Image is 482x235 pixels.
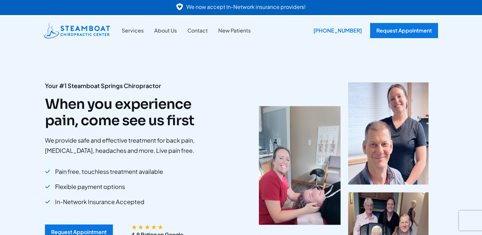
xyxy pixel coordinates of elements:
div: 4.9/5 [131,224,164,229]
a: New Patients [213,26,256,35]
a: About Us [149,26,182,35]
span: In-Network Insurance Accepted [55,196,144,208]
p: We provide safe and effective treatment for back pain, [MEDICAL_DATA], headaches and more. Live p... [45,135,218,155]
a: [PHONE_NUMBER] [308,23,364,38]
a: Services [116,26,149,35]
strong: Your #1 Steamboat Springs Chiropractor [45,82,161,89]
div: Request Appointment [51,229,107,235]
span: Pain free, touchless treatment available [55,166,163,177]
img: Steamboat Chiropractic Center [44,23,110,38]
a: Request Appointment [370,23,438,38]
div: [PHONE_NUMBER] [308,23,367,38]
span: ★ [138,224,144,229]
span: ★ [144,224,150,229]
h2: When you experience pain, come see us first [45,96,218,129]
span: ★ [151,224,157,229]
a: Contact [182,26,213,35]
span: ★ [131,224,137,229]
nav: Site Navigation [116,26,256,35]
span: ★ [157,224,163,229]
span: Flexible payment options [55,181,125,193]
